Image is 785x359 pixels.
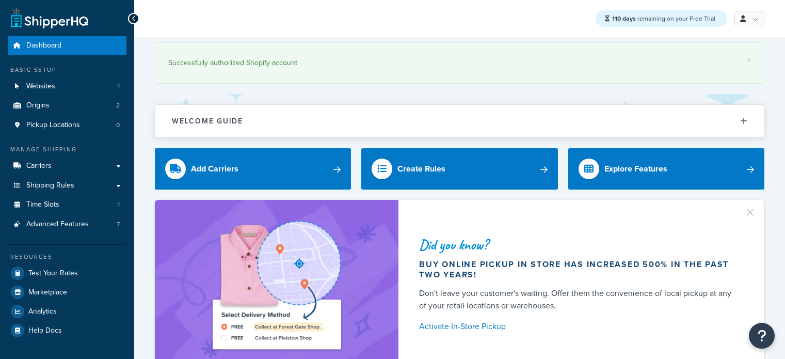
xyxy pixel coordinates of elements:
span: 2 [116,101,120,110]
a: Origins2 [8,96,126,115]
div: Explore Features [604,162,667,176]
span: 7 [117,220,120,229]
div: Buy online pickup in store has increased 500% in the past two years! [419,259,740,280]
a: Dashboard [8,36,126,55]
li: Pickup Locations [8,116,126,135]
a: Time Slots1 [8,195,126,214]
li: Websites [8,77,126,96]
a: × [747,56,751,64]
li: Origins [8,96,126,115]
span: Shipping Rules [26,181,74,190]
div: Manage Shipping [8,145,126,154]
a: Marketplace [8,283,126,302]
div: Basic Setup [8,66,126,74]
span: 0 [116,121,120,130]
a: Carriers [8,157,126,176]
span: Test Your Rates [28,269,78,278]
span: Origins [26,101,50,110]
a: Websites1 [8,77,126,96]
span: Marketplace [28,288,67,297]
span: 1 [118,82,120,91]
span: Pickup Locations [26,121,80,130]
a: Advanced Features7 [8,215,126,234]
a: Add Carriers [155,148,351,190]
div: Resources [8,253,126,261]
button: Open Resource Center [749,323,775,349]
span: Time Slots [26,200,59,209]
a: Create Rules [361,148,557,190]
div: Add Carriers [191,162,238,176]
a: Activate In-Store Pickup [419,319,740,334]
span: Carriers [26,162,52,170]
span: Websites [26,82,55,91]
button: Welcome Guide [155,105,764,137]
a: Pickup Locations0 [8,116,126,135]
div: Did you know? [419,238,740,252]
a: Explore Features [568,148,764,190]
span: 1 [118,200,120,209]
a: Test Your Rates [8,264,126,283]
a: Help Docs [8,321,126,340]
h2: Welcome Guide [172,117,243,125]
span: Help Docs [28,326,62,335]
span: remaining on your Free Trial [612,14,715,23]
a: Shipping Rules [8,176,126,195]
img: ad-shirt-map-b0359fc47e01cab431d101c4b569394f6a03f54285957d908178d52f29eb9668.png [183,215,370,356]
span: Analytics [28,307,57,316]
span: Advanced Features [26,220,89,229]
div: Don't leave your customer's waiting. Offer them the convenience of local pickup at any of your re... [419,287,740,312]
a: Analytics [8,302,126,321]
strong: 110 days [612,14,636,23]
span: Dashboard [26,41,61,50]
li: Advanced Features [8,215,126,234]
div: Successfully authorized Shopify account [168,56,751,70]
div: Create Rules [397,162,445,176]
li: Time Slots [8,195,126,214]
